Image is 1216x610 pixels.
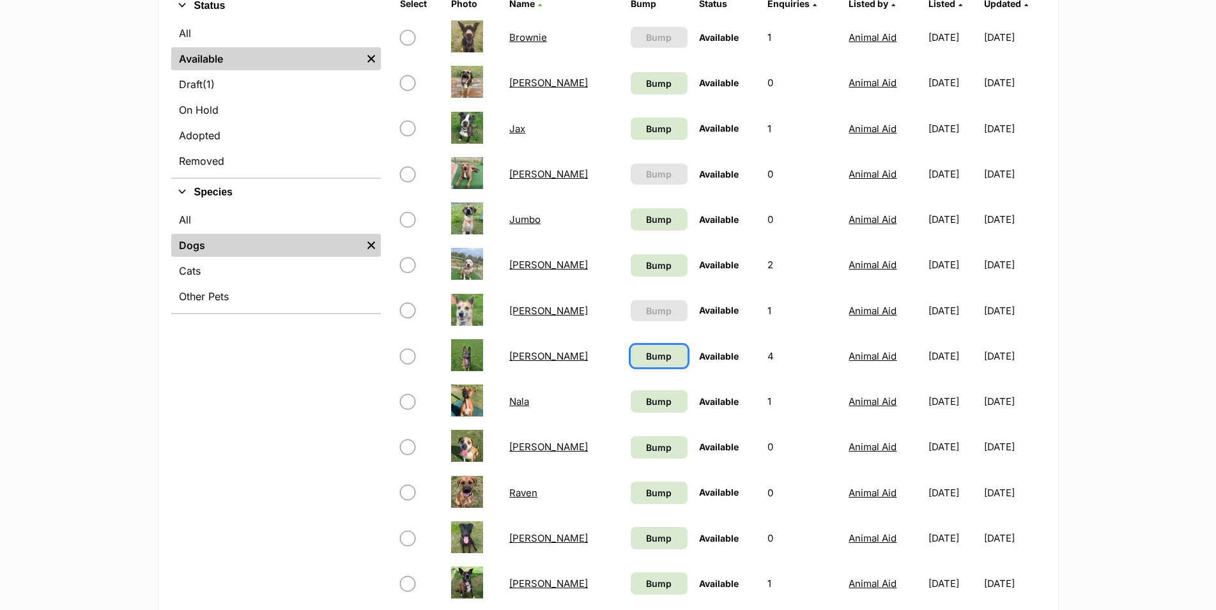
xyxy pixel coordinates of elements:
[646,167,672,181] span: Bump
[849,441,897,453] a: Animal Aid
[923,289,983,333] td: [DATE]
[631,72,688,95] a: Bump
[509,487,537,499] a: Raven
[646,122,672,135] span: Bump
[762,561,842,606] td: 1
[699,32,739,43] span: Available
[509,532,588,544] a: [PERSON_NAME]
[762,107,842,151] td: 1
[923,107,983,151] td: [DATE]
[509,31,547,43] a: Brownie
[171,73,381,96] a: Draft
[762,379,842,423] td: 1
[631,482,688,504] a: Bump
[849,31,897,43] a: Animal Aid
[699,487,739,498] span: Available
[984,561,1043,606] td: [DATE]
[631,254,688,277] a: Bump
[762,197,842,241] td: 0
[984,516,1043,560] td: [DATE]
[984,197,1043,241] td: [DATE]
[646,31,672,44] span: Bump
[699,259,739,270] span: Available
[699,305,739,316] span: Available
[171,234,362,257] a: Dogs
[509,395,529,408] a: Nala
[923,379,983,423] td: [DATE]
[923,197,983,241] td: [DATE]
[646,395,672,408] span: Bump
[699,77,739,88] span: Available
[631,527,688,549] a: Bump
[849,350,897,362] a: Animal Aid
[631,572,688,595] a: Bump
[509,259,588,271] a: [PERSON_NAME]
[923,334,983,378] td: [DATE]
[699,396,739,407] span: Available
[362,234,381,257] a: Remove filter
[646,349,672,363] span: Bump
[646,259,672,272] span: Bump
[762,152,842,196] td: 0
[171,208,381,231] a: All
[984,334,1043,378] td: [DATE]
[923,471,983,515] td: [DATE]
[984,471,1043,515] td: [DATE]
[631,390,688,413] a: Bump
[923,425,983,469] td: [DATE]
[171,206,381,313] div: Species
[699,123,739,133] span: Available
[699,578,739,589] span: Available
[923,243,983,287] td: [DATE]
[984,15,1043,59] td: [DATE]
[849,532,897,544] a: Animal Aid
[631,164,688,185] button: Bump
[171,47,362,70] a: Available
[699,441,739,452] span: Available
[171,149,381,172] a: Removed
[631,345,688,367] a: Bump
[849,213,897,225] a: Animal Aid
[923,561,983,606] td: [DATE]
[631,118,688,140] a: Bump
[984,152,1043,196] td: [DATE]
[171,98,381,121] a: On Hold
[984,379,1043,423] td: [DATE]
[171,19,381,178] div: Status
[509,441,588,453] a: [PERSON_NAME]
[849,487,897,499] a: Animal Aid
[699,214,739,225] span: Available
[762,425,842,469] td: 0
[509,168,588,180] a: [PERSON_NAME]
[923,516,983,560] td: [DATE]
[631,300,688,321] button: Bump
[923,152,983,196] td: [DATE]
[762,471,842,515] td: 0
[171,285,381,308] a: Other Pets
[762,243,842,287] td: 2
[984,243,1043,287] td: [DATE]
[923,61,983,105] td: [DATE]
[631,27,688,48] button: Bump
[646,531,672,545] span: Bump
[762,289,842,333] td: 1
[984,289,1043,333] td: [DATE]
[849,77,897,89] a: Animal Aid
[509,305,588,317] a: [PERSON_NAME]
[171,22,381,45] a: All
[646,577,672,590] span: Bump
[171,124,381,147] a: Adopted
[849,395,897,408] a: Animal Aid
[699,533,739,544] span: Available
[849,123,897,135] a: Animal Aid
[646,441,672,454] span: Bump
[762,15,842,59] td: 1
[849,168,897,180] a: Animal Aid
[631,208,688,231] a: Bump
[509,577,588,590] a: [PERSON_NAME]
[646,213,672,226] span: Bump
[849,305,897,317] a: Animal Aid
[984,107,1043,151] td: [DATE]
[171,259,381,282] a: Cats
[646,486,672,499] span: Bump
